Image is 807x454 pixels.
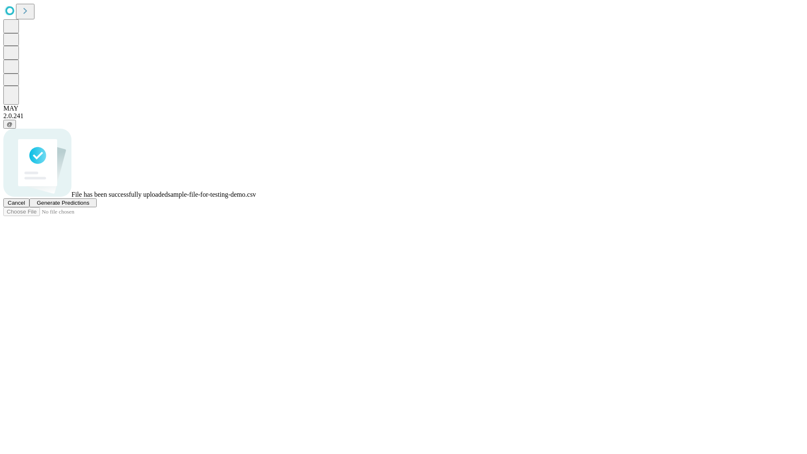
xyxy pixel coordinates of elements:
span: Cancel [8,200,25,206]
div: 2.0.241 [3,112,804,120]
span: Generate Predictions [37,200,89,206]
button: Generate Predictions [29,198,97,207]
button: @ [3,120,16,129]
span: @ [7,121,13,127]
span: File has been successfully uploaded [71,191,168,198]
span: sample-file-for-testing-demo.csv [168,191,256,198]
button: Cancel [3,198,29,207]
div: MAY [3,105,804,112]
